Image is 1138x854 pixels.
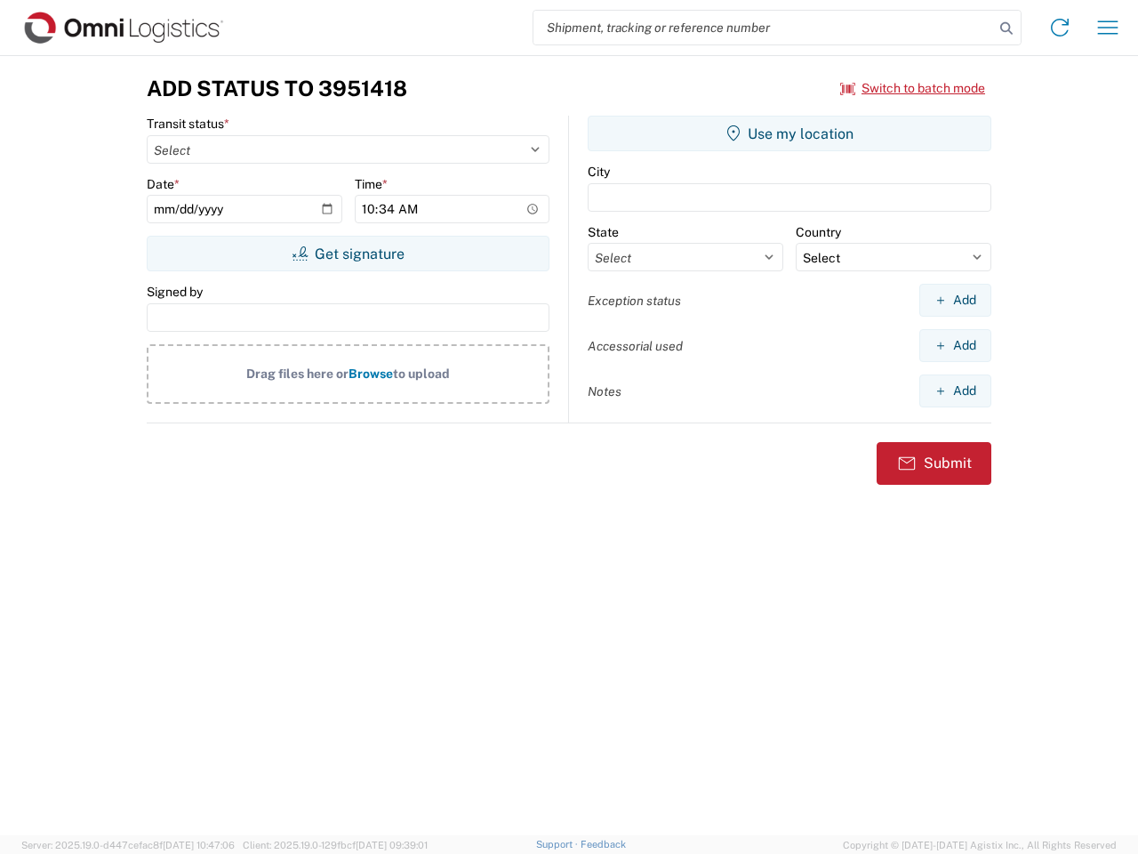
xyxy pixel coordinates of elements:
[356,840,428,850] span: [DATE] 09:39:01
[877,442,991,485] button: Submit
[147,176,180,192] label: Date
[147,284,203,300] label: Signed by
[147,116,229,132] label: Transit status
[246,367,349,381] span: Drag files here or
[163,840,235,850] span: [DATE] 10:47:06
[588,383,621,399] label: Notes
[393,367,450,381] span: to upload
[243,840,428,850] span: Client: 2025.19.0-129fbcf
[919,375,991,407] button: Add
[919,329,991,362] button: Add
[21,840,235,850] span: Server: 2025.19.0-d447cefac8f
[588,164,610,180] label: City
[349,367,393,381] span: Browse
[355,176,388,192] label: Time
[581,839,626,850] a: Feedback
[588,293,681,309] label: Exception status
[796,224,841,240] label: Country
[536,839,581,850] a: Support
[588,116,991,151] button: Use my location
[147,76,407,101] h3: Add Status to 3951418
[147,236,549,271] button: Get signature
[840,74,985,103] button: Switch to batch mode
[843,837,1117,853] span: Copyright © [DATE]-[DATE] Agistix Inc., All Rights Reserved
[919,284,991,317] button: Add
[588,224,619,240] label: State
[533,11,994,44] input: Shipment, tracking or reference number
[588,338,683,354] label: Accessorial used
